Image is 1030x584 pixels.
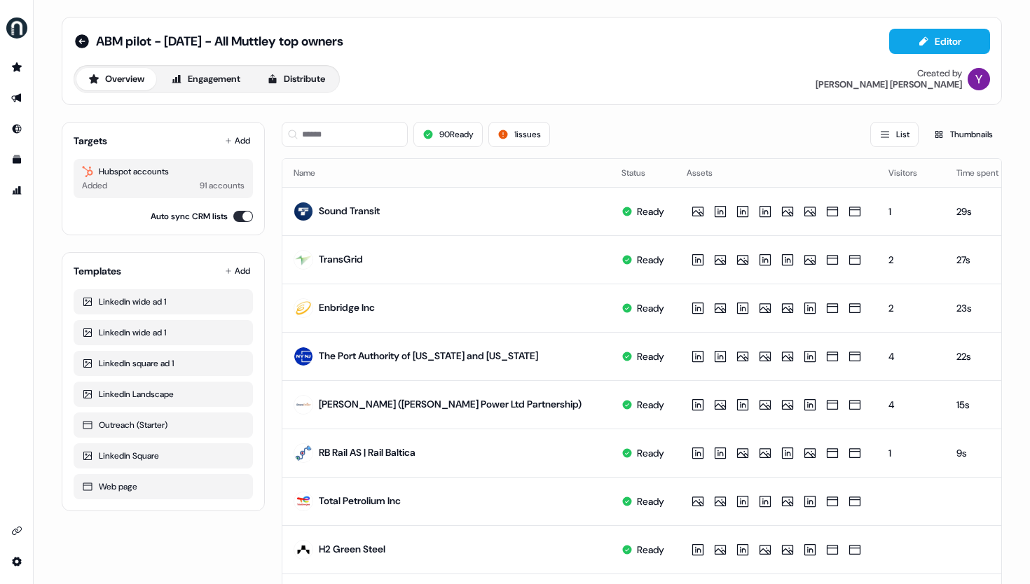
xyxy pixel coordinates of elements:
div: Ready [637,446,664,460]
button: Status [622,160,662,186]
button: List [870,122,919,147]
button: Editor [889,29,990,54]
a: Go to attribution [6,179,28,202]
button: Distribute [255,68,337,90]
p: 9s [956,446,1015,460]
a: RB Rail AS | Rail Baltica [319,446,416,459]
div: 91 accounts [200,179,245,193]
p: 1 [888,204,934,218]
button: 90Ready [413,122,483,147]
label: Auto sync CRM lists [151,209,228,223]
p: 2 [888,253,934,267]
div: LinkedIn Square [82,449,245,463]
div: Web page [82,480,245,494]
a: Go to integrations [6,550,28,573]
a: Total Petrolium Inc [319,494,401,507]
p: 2 [888,301,934,315]
a: TransGrid [319,253,363,265]
div: Templates [74,264,121,278]
p: 23s [956,301,1015,315]
div: Targets [74,134,107,148]
div: Ready [637,398,664,412]
div: Ready [637,253,664,267]
img: Yuriy [968,68,990,90]
button: 1issues [488,122,550,147]
a: Go to templates [6,148,28,171]
p: 27s [956,253,1015,267]
a: Editor [889,36,990,50]
button: Add [222,261,253,281]
span: ABM pilot - [DATE] - All Muttley top owners [96,33,343,50]
p: 4 [888,398,934,412]
p: 22s [956,349,1015,363]
div: [PERSON_NAME] [PERSON_NAME] [816,79,962,90]
button: Overview [76,68,156,90]
div: Ready [637,543,664,557]
button: Time spent [956,160,1015,186]
div: Created by [917,68,962,79]
p: 1 [888,446,934,460]
a: The Port Authority of [US_STATE] and [US_STATE] [319,349,538,362]
a: Sound Transit [319,204,380,217]
div: LinkedIn wide ad 1 [82,295,245,309]
div: Added [82,179,107,193]
a: H2 Green Steel [319,543,385,555]
div: Ready [637,494,664,508]
div: Outreach (Starter) [82,418,245,432]
div: LinkedIn wide ad 1 [82,326,245,340]
a: Go to outbound experience [6,87,28,109]
p: 4 [888,349,934,363]
a: Go to prospects [6,56,28,78]
button: Engagement [159,68,252,90]
div: LinkedIn square ad 1 [82,356,245,370]
th: Assets [675,159,877,187]
button: Thumbnails [924,122,1002,147]
button: Name [294,160,332,186]
button: Add [222,131,253,151]
a: Enbridge Inc [319,301,375,314]
div: Hubspot accounts [82,165,245,179]
a: Go to Inbound [6,118,28,140]
div: LinkedIn Landscape [82,387,245,401]
div: Ready [637,204,664,218]
button: Visitors [888,160,934,186]
p: 29s [956,204,1015,218]
div: Ready [637,301,664,315]
a: [PERSON_NAME] ([PERSON_NAME] Power Ltd Partnership) [319,398,582,410]
p: 15s [956,398,1015,412]
div: Ready [637,349,664,363]
a: Go to integrations [6,520,28,542]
